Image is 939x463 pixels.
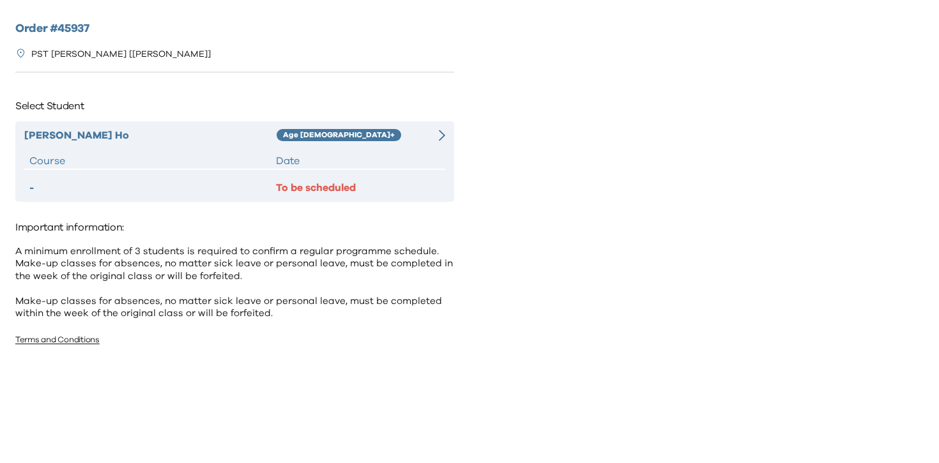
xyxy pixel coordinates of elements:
div: [PERSON_NAME] Ho [24,128,277,143]
div: To be scheduled [276,180,440,195]
div: Date [276,153,440,169]
p: Important information: [15,217,454,238]
a: Terms and Conditions [15,336,100,344]
div: - [29,180,276,195]
h2: Order # 45937 [15,20,454,38]
p: A minimum enrollment of 3 students is required to confirm a regular programme schedule. Make-up c... [15,245,454,320]
div: Age [DEMOGRAPHIC_DATA]+ [277,129,401,142]
p: PST [PERSON_NAME] [[PERSON_NAME]] [31,48,211,61]
p: Select Student [15,96,454,116]
div: Course [29,153,276,169]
